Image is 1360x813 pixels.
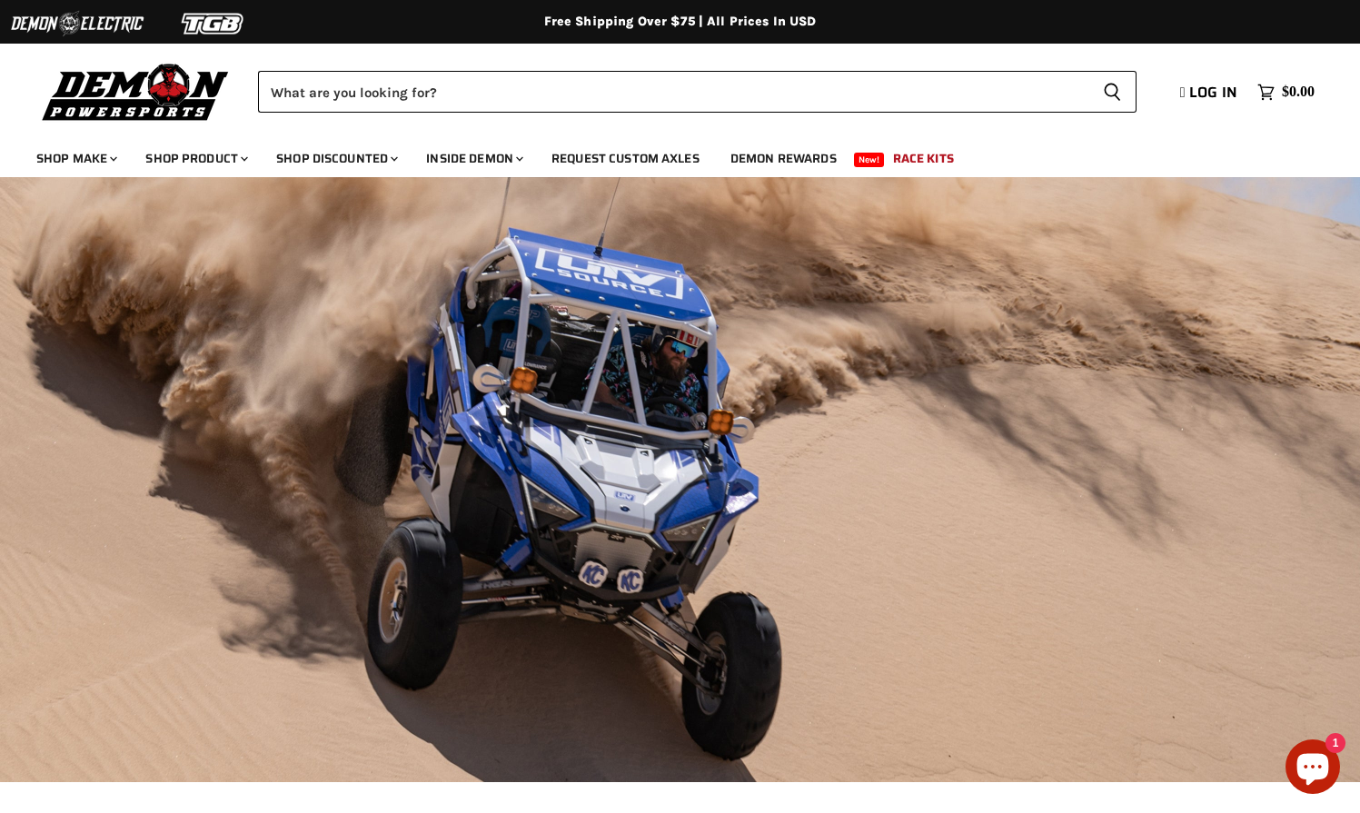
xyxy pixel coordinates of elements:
a: Race Kits [879,140,968,177]
form: Product [258,71,1137,113]
span: $0.00 [1282,84,1315,101]
button: Search [1088,71,1137,113]
img: Demon Electric Logo 2 [9,6,145,41]
a: Demon Rewards [717,140,850,177]
a: Request Custom Axles [538,140,713,177]
a: $0.00 [1248,79,1324,105]
img: Demon Powersports [36,59,235,124]
span: New! [854,153,885,167]
img: TGB Logo 2 [145,6,282,41]
a: Inside Demon [412,140,534,177]
a: Log in [1172,84,1248,101]
a: Shop Discounted [263,140,409,177]
inbox-online-store-chat: Shopify online store chat [1280,739,1345,798]
input: Search [258,71,1088,113]
a: Shop Make [23,140,128,177]
span: Log in [1189,81,1237,104]
a: Shop Product [132,140,259,177]
ul: Main menu [23,133,1310,177]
